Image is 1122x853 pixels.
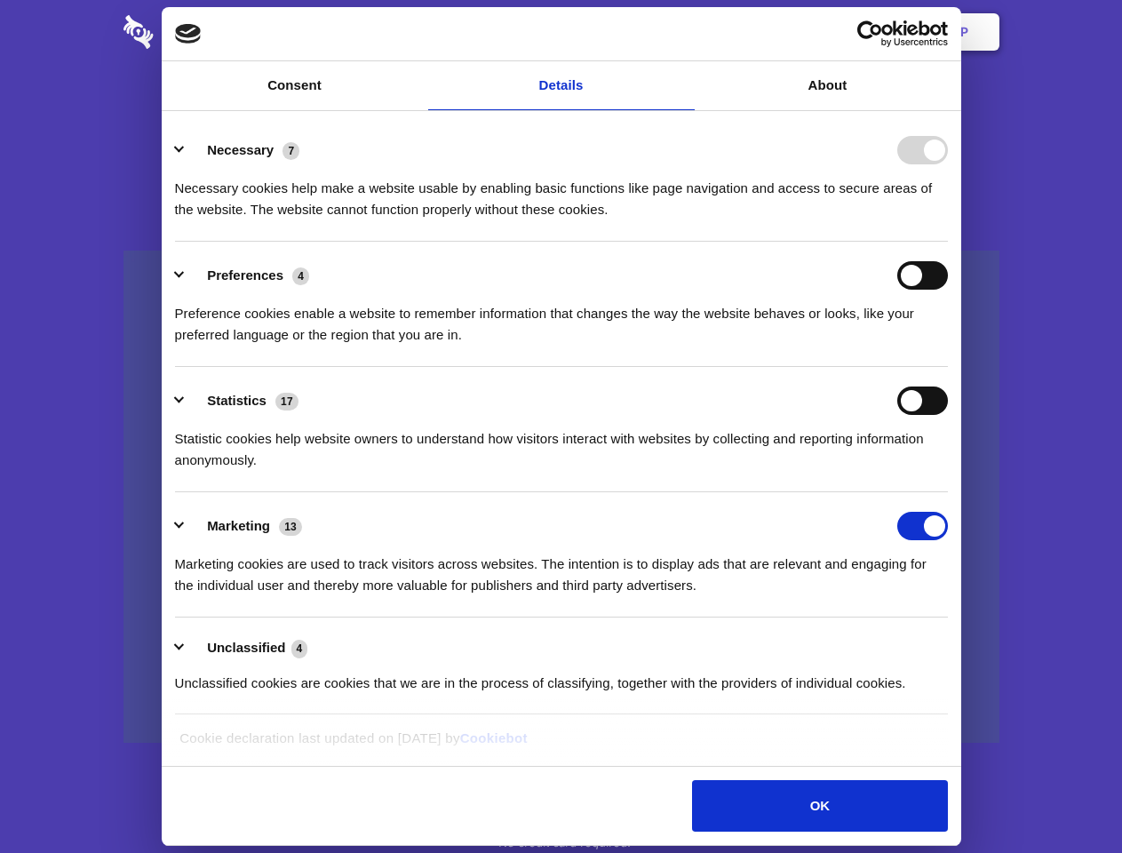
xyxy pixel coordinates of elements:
a: Contact [720,4,802,60]
button: Unclassified (4) [175,637,319,659]
a: Details [428,61,695,110]
a: Consent [162,61,428,110]
span: 13 [279,518,302,536]
div: Unclassified cookies are cookies that we are in the process of classifying, together with the pro... [175,659,948,694]
div: Necessary cookies help make a website usable by enabling basic functions like page navigation and... [175,164,948,220]
a: Usercentrics Cookiebot - opens in a new window [792,20,948,47]
span: 4 [292,267,309,285]
img: logo-wordmark-white-trans-d4663122ce5f474addd5e946df7df03e33cb6a1c49d2221995e7729f52c070b2.svg [123,15,275,49]
a: Pricing [521,4,599,60]
button: Marketing (13) [175,512,314,540]
label: Marketing [207,518,270,533]
a: Cookiebot [460,730,528,745]
button: Preferences (4) [175,261,321,290]
label: Preferences [207,267,283,283]
h1: Eliminate Slack Data Loss. [123,80,999,144]
a: Wistia video thumbnail [123,251,999,744]
iframe: Drift Widget Chat Controller [1033,764,1101,832]
span: 17 [275,393,298,411]
div: Statistic cookies help website owners to understand how visitors interact with websites by collec... [175,415,948,471]
h4: Auto-redaction of sensitive data, encrypted data sharing and self-destructing private chats. Shar... [123,162,999,220]
a: Login [806,4,883,60]
button: Statistics (17) [175,387,310,415]
a: About [695,61,961,110]
span: 7 [282,142,299,160]
img: logo [175,24,202,44]
div: Cookie declaration last updated on [DATE] by [166,728,956,762]
label: Statistics [207,393,267,408]
div: Marketing cookies are used to track visitors across websites. The intention is to display ads tha... [175,540,948,596]
div: Preference cookies enable a website to remember information that changes the way the website beha... [175,290,948,346]
label: Necessary [207,142,274,157]
button: OK [692,780,947,832]
span: 4 [291,640,308,658]
button: Necessary (7) [175,136,311,164]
